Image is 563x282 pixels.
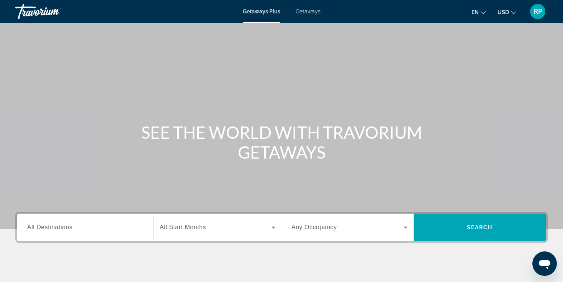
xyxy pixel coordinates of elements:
[498,9,509,15] span: USD
[17,214,546,241] div: Search widget
[467,224,493,230] span: Search
[471,6,486,18] button: Change language
[528,3,548,19] button: User Menu
[296,8,321,15] a: Getaways
[414,214,546,241] button: Search
[498,6,516,18] button: Change currency
[471,9,479,15] span: en
[15,2,92,21] a: Travorium
[243,8,280,15] a: Getaways Plus
[532,251,557,276] iframe: Button to launch messaging window
[160,224,206,230] span: All Start Months
[27,224,72,230] span: All Destinations
[138,122,425,162] h1: SEE THE WORLD WITH TRAVORIUM GETAWAYS
[27,223,143,232] input: Select destination
[534,8,542,15] span: RP
[291,224,337,230] span: Any Occupancy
